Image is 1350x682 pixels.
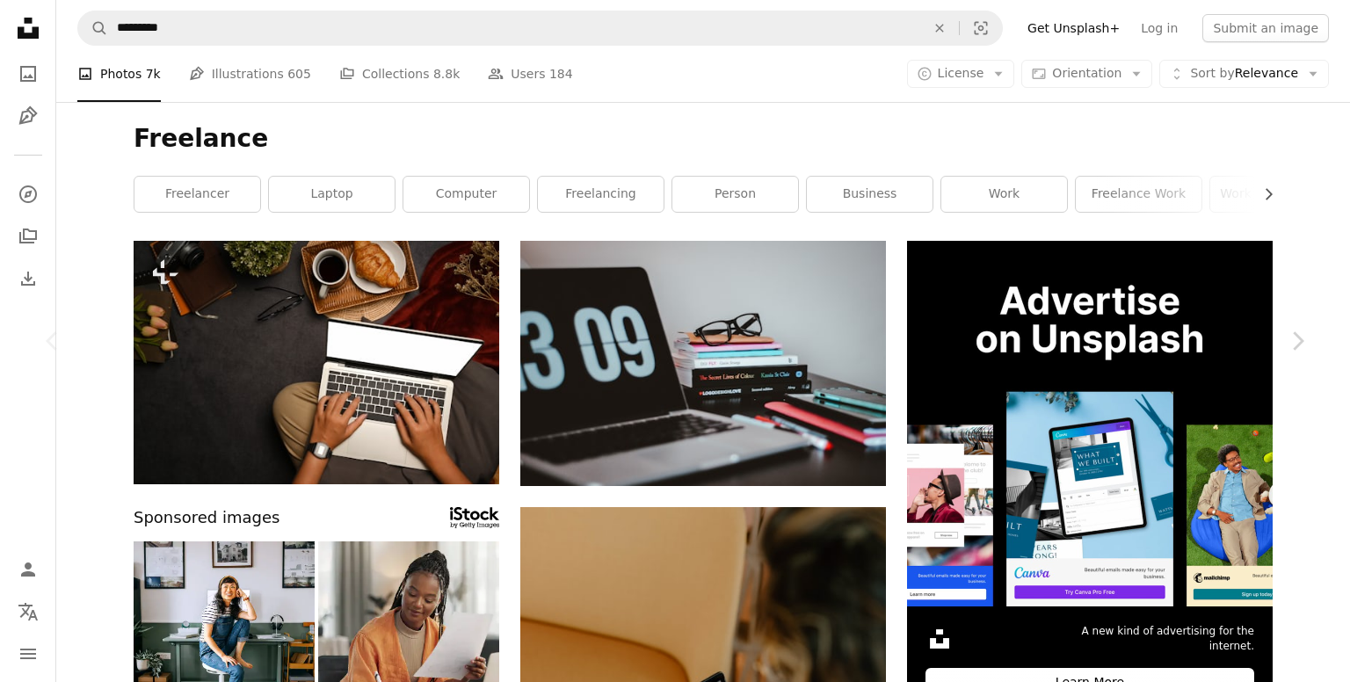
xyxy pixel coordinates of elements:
span: 605 [287,64,311,83]
a: work [941,177,1067,212]
span: A new kind of advertising for the internet. [1052,624,1254,654]
span: 184 [549,64,573,83]
a: Collections [11,219,46,254]
a: business [807,177,933,212]
span: 8.8k [433,64,460,83]
a: Users 184 [488,46,572,102]
img: file-1635990755334-4bfd90f37242image [907,241,1273,606]
button: License [907,60,1015,88]
a: Get Unsplash+ [1017,14,1130,42]
a: Young woman sitting on carpet and using laptop computer. [134,354,499,370]
span: Sponsored images [134,505,279,531]
a: Photos [11,56,46,91]
button: Sort byRelevance [1159,60,1329,88]
a: Log in / Sign up [11,552,46,587]
a: work from home [1210,177,1336,212]
img: Young woman sitting on carpet and using laptop computer. [134,241,499,484]
button: Visual search [960,11,1002,45]
a: Illustrations [11,98,46,134]
button: Clear [920,11,959,45]
span: Sort by [1190,66,1234,80]
a: freelancer [134,177,260,212]
button: Menu [11,636,46,671]
a: Illustrations 605 [189,46,311,102]
span: License [938,66,984,80]
img: file-1631306537910-2580a29a3cfcimage [925,625,954,653]
button: Language [11,594,46,629]
img: silver MacBook Pro near books [520,241,886,486]
button: scroll list to the right [1252,177,1273,212]
a: Explore [11,177,46,212]
a: freelancing [538,177,664,212]
a: computer [403,177,529,212]
a: silver MacBook Pro near books [520,355,886,371]
a: Collections 8.8k [339,46,460,102]
a: person [672,177,798,212]
a: laptop [269,177,395,212]
a: Log in [1130,14,1188,42]
button: Search Unsplash [78,11,108,45]
span: Orientation [1052,66,1121,80]
button: Orientation [1021,60,1152,88]
form: Find visuals sitewide [77,11,1003,46]
a: Next [1245,257,1350,425]
h1: Freelance [134,123,1273,155]
span: Relevance [1190,65,1298,83]
button: Submit an image [1202,14,1329,42]
a: freelance work [1076,177,1201,212]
